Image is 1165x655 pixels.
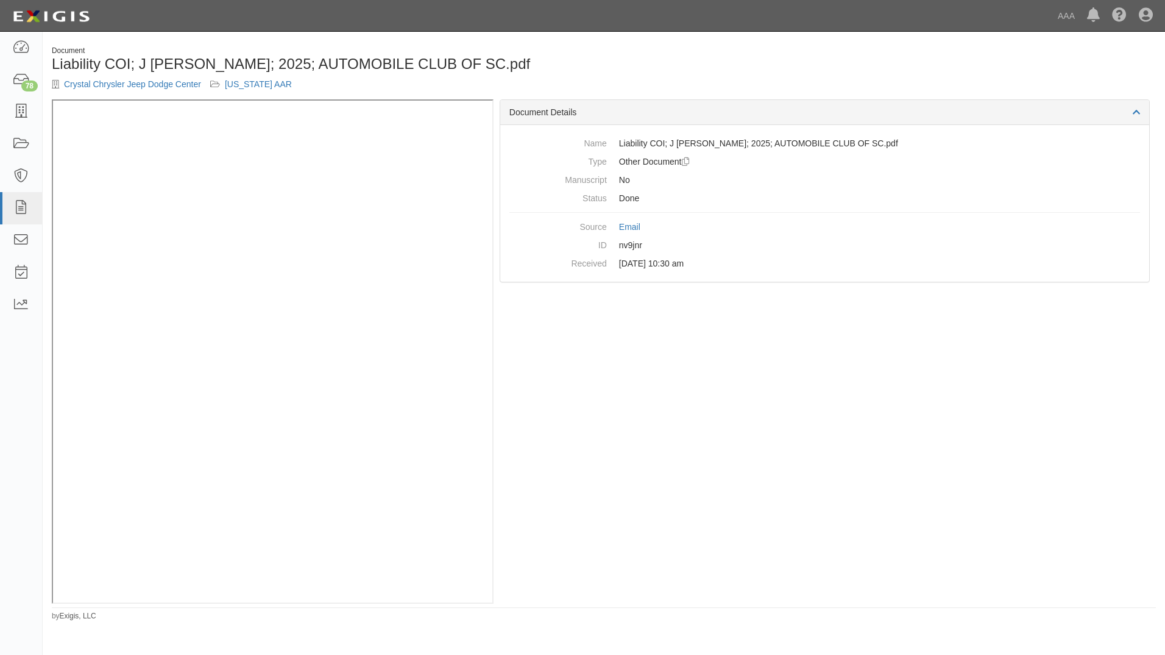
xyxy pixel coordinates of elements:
dd: nv9jnr [509,236,1140,254]
a: Email [619,222,640,232]
i: Help Center - Complianz [1112,9,1127,23]
img: logo-5460c22ac91f19d4615b14bd174203de0afe785f0fc80cf4dbbc73dc1793850b.png [9,5,93,27]
div: 78 [21,81,38,91]
a: Crystal Chrysler Jeep Dodge Center [64,79,201,89]
dd: [DATE] 10:30 am [509,254,1140,273]
a: Exigis, LLC [60,612,96,620]
dt: Source [509,218,607,233]
dt: Received [509,254,607,270]
dt: Status [509,189,607,204]
a: AAA [1052,4,1081,28]
div: Document [52,46,595,56]
dd: Done [509,189,1140,207]
dt: Type [509,152,607,168]
small: by [52,611,96,621]
dd: No [509,171,1140,189]
div: Document Details [500,100,1149,125]
i: Duplicate [682,158,689,166]
dt: ID [509,236,607,251]
dt: Manuscript [509,171,607,186]
h1: Liability COI; J [PERSON_NAME]; 2025; AUTOMOBILE CLUB OF SC.pdf [52,56,595,72]
dd: Liability COI; J [PERSON_NAME]; 2025; AUTOMOBILE CLUB OF SC.pdf [509,134,1140,152]
dt: Name [509,134,607,149]
a: [US_STATE] AAR [225,79,292,89]
dd: Other Document [509,152,1140,171]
